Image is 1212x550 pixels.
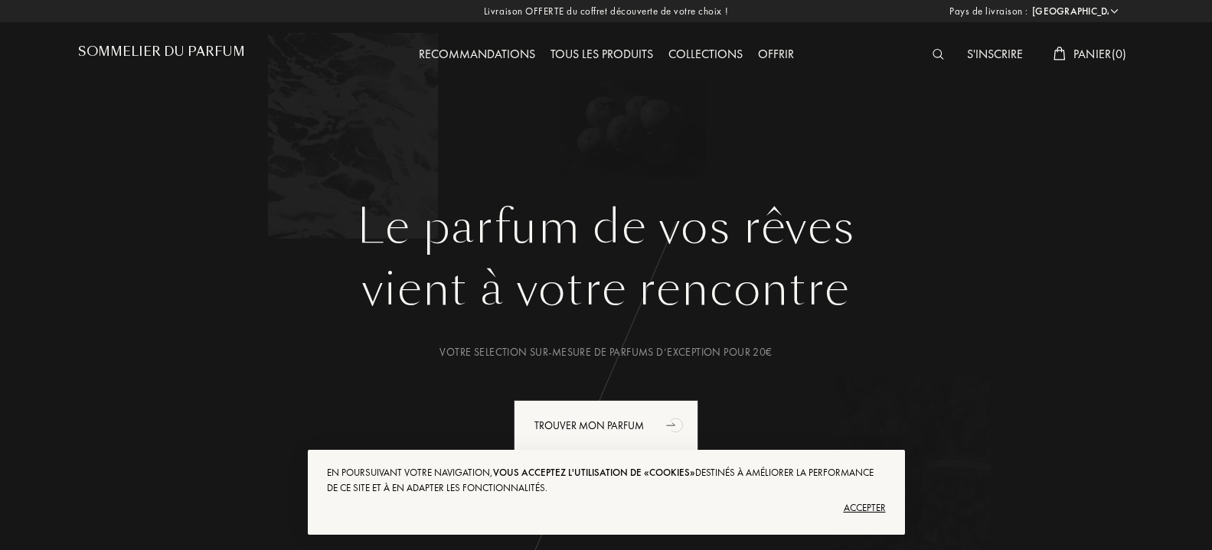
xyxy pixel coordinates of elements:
[78,44,245,65] a: Sommelier du Parfum
[959,45,1031,65] div: S'inscrire
[750,46,802,62] a: Offrir
[493,466,695,479] span: vous acceptez l'utilisation de «cookies»
[661,45,750,65] div: Collections
[90,255,1123,324] div: vient à votre rencontre
[543,45,661,65] div: Tous les produits
[502,400,710,451] a: Trouver mon parfumanimation
[1073,46,1127,62] span: Panier ( 0 )
[78,44,245,59] h1: Sommelier du Parfum
[661,409,691,440] div: animation
[411,46,543,62] a: Recommandations
[933,49,944,60] img: search_icn_white.svg
[90,200,1123,255] h1: Le parfum de vos rêves
[1054,47,1066,60] img: cart_white.svg
[514,400,698,451] div: Trouver mon parfum
[543,46,661,62] a: Tous les produits
[327,465,886,496] div: En poursuivant votre navigation, destinés à améliorer la performance de ce site et à en adapter l...
[327,496,886,520] div: Accepter
[750,45,802,65] div: Offrir
[661,46,750,62] a: Collections
[90,344,1123,360] div: Votre selection sur-mesure de parfums d’exception pour 20€
[959,46,1031,62] a: S'inscrire
[949,4,1028,19] span: Pays de livraison :
[411,45,543,65] div: Recommandations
